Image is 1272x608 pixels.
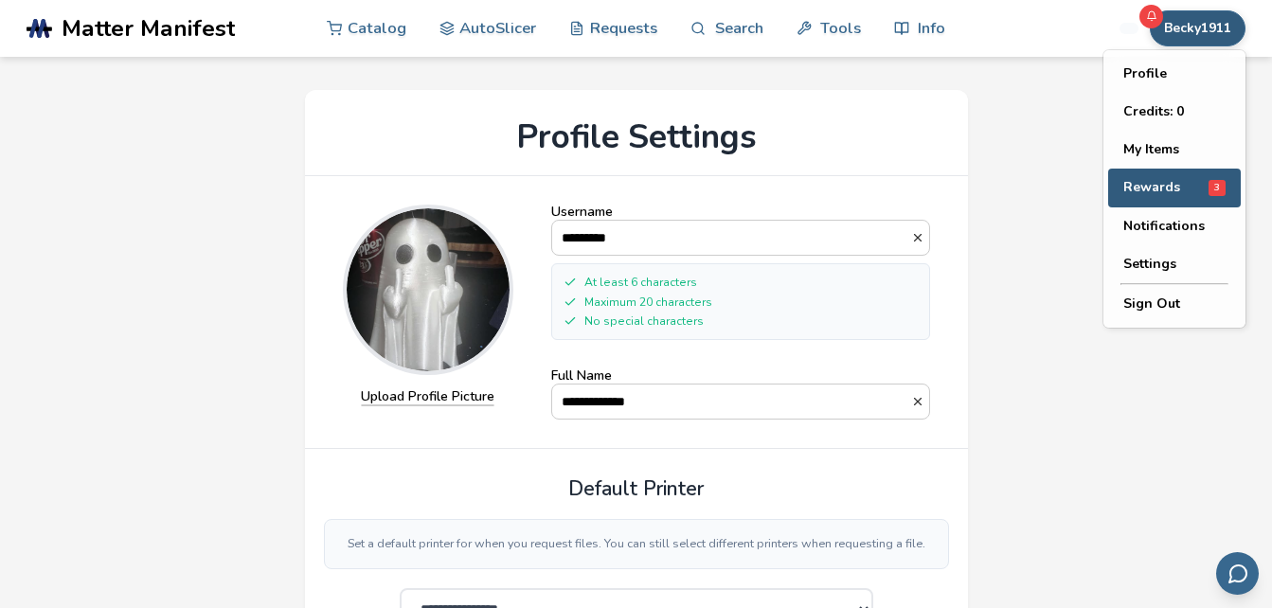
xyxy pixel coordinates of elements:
h2: Default Printer [324,477,949,500]
button: Credits: 0 [1108,93,1241,131]
p: Set a default printer for when you request files. You can still select different printers when re... [340,535,933,553]
div: Becky1911 [1103,50,1245,328]
button: Profile [1108,55,1241,93]
span: Maximum 20 characters [584,295,712,309]
label: Username [551,205,930,256]
button: Send feedback via email [1216,552,1259,595]
span: At least 6 characters [584,276,697,289]
span: Rewards [1123,180,1180,195]
span: 3 [1209,180,1226,196]
button: My Items [1108,131,1241,169]
span: No special characters [584,314,704,328]
button: Sign Out [1108,285,1241,323]
button: Settings [1108,245,1241,283]
label: Full Name [551,368,930,420]
button: Becky1911 [1150,10,1245,46]
button: Full Name [911,395,929,408]
input: Username [552,221,911,255]
span: Notifications [1123,219,1205,234]
input: Full Name [552,384,911,419]
button: Username [911,231,929,244]
span: Matter Manifest [62,15,235,42]
label: Upload Profile Picture [361,389,494,406]
h1: Profile Settings [305,90,968,176]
